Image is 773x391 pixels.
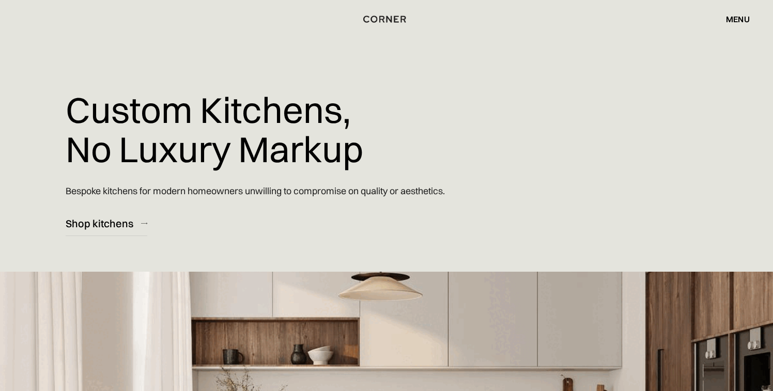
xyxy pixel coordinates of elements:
[726,15,750,23] div: menu
[66,83,363,176] h1: Custom Kitchens, No Luxury Markup
[357,12,416,26] a: home
[66,176,445,206] p: Bespoke kitchens for modern homeowners unwilling to compromise on quality or aesthetics.
[716,10,750,28] div: menu
[66,216,133,230] div: Shop kitchens
[66,211,147,236] a: Shop kitchens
